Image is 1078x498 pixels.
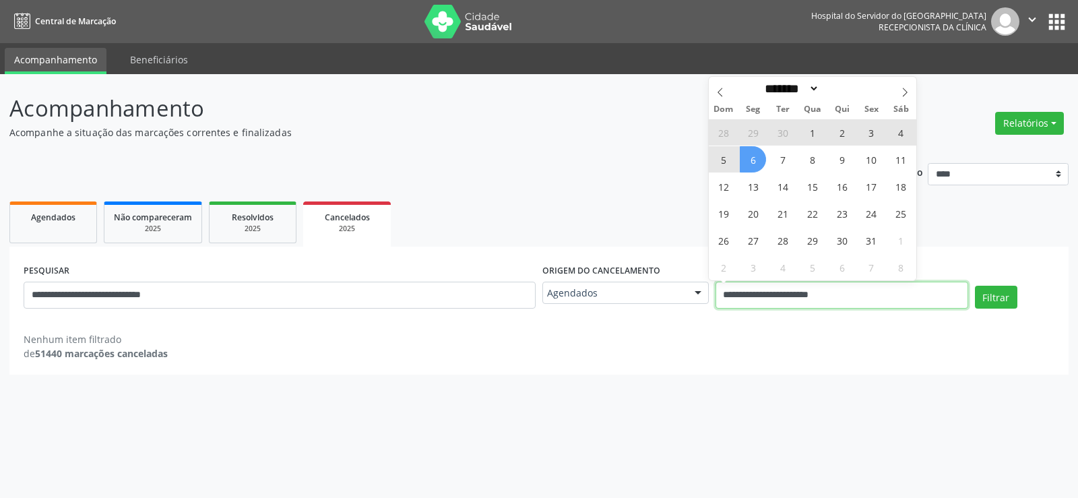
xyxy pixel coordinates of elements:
span: Qua [798,105,827,114]
a: Acompanhamento [5,48,106,74]
span: Outubro 2, 2025 [829,119,855,146]
span: Ter [768,105,798,114]
span: Novembro 2, 2025 [710,254,736,280]
div: 2025 [219,224,286,234]
span: Outubro 9, 2025 [829,146,855,173]
span: Novembro 7, 2025 [858,254,885,280]
span: Outubro 31, 2025 [858,227,885,253]
button: Relatórios [995,112,1064,135]
span: Outubro 27, 2025 [740,227,766,253]
div: de [24,346,168,361]
button: Filtrar [975,286,1017,309]
span: Outubro 29, 2025 [799,227,825,253]
span: Outubro 19, 2025 [710,200,736,226]
span: Outubro 26, 2025 [710,227,736,253]
div: 2025 [313,224,381,234]
span: Agendados [547,286,681,300]
span: Outubro 4, 2025 [888,119,914,146]
a: Central de Marcação [9,10,116,32]
span: Sex [857,105,887,114]
select: Month [761,82,820,96]
span: Central de Marcação [35,15,116,27]
span: Não compareceram [114,212,192,223]
label: Origem do cancelamento [542,261,660,282]
span: Resolvidos [232,212,274,223]
span: Outubro 17, 2025 [858,173,885,199]
span: Sáb [887,105,916,114]
span: Outubro 28, 2025 [769,227,796,253]
div: 2025 [114,224,192,234]
span: Outubro 20, 2025 [740,200,766,226]
p: Acompanhamento [9,92,751,125]
span: Outubro 6, 2025 [740,146,766,173]
span: Outubro 15, 2025 [799,173,825,199]
span: Outubro 24, 2025 [858,200,885,226]
span: Outubro 3, 2025 [858,119,885,146]
span: Novembro 5, 2025 [799,254,825,280]
img: img [991,7,1019,36]
span: Novembro 1, 2025 [888,227,914,253]
span: Novembro 6, 2025 [829,254,855,280]
span: Outubro 11, 2025 [888,146,914,173]
span: Novembro 4, 2025 [769,254,796,280]
span: Outubro 5, 2025 [710,146,736,173]
span: Outubro 13, 2025 [740,173,766,199]
span: Recepcionista da clínica [879,22,986,33]
span: Setembro 28, 2025 [710,119,736,146]
span: Setembro 30, 2025 [769,119,796,146]
label: PESQUISAR [24,261,69,282]
button: apps [1045,10,1069,34]
span: Agendados [31,212,75,223]
span: Qui [827,105,857,114]
span: Novembro 3, 2025 [740,254,766,280]
p: Acompanhe a situação das marcações correntes e finalizadas [9,125,751,139]
span: Cancelados [325,212,370,223]
button:  [1019,7,1045,36]
span: Dom [709,105,738,114]
i:  [1025,12,1040,27]
span: Seg [738,105,768,114]
span: Outubro 12, 2025 [710,173,736,199]
a: Beneficiários [121,48,197,71]
span: Setembro 29, 2025 [740,119,766,146]
span: Outubro 22, 2025 [799,200,825,226]
span: Novembro 8, 2025 [888,254,914,280]
div: Nenhum item filtrado [24,332,168,346]
span: Outubro 21, 2025 [769,200,796,226]
strong: 51440 marcações canceladas [35,347,168,360]
span: Outubro 18, 2025 [888,173,914,199]
span: Outubro 16, 2025 [829,173,855,199]
span: Outubro 1, 2025 [799,119,825,146]
span: Outubro 8, 2025 [799,146,825,173]
span: Outubro 7, 2025 [769,146,796,173]
span: Outubro 25, 2025 [888,200,914,226]
span: Outubro 10, 2025 [858,146,885,173]
div: Hospital do Servidor do [GEOGRAPHIC_DATA] [811,10,986,22]
span: Outubro 23, 2025 [829,200,855,226]
span: Outubro 30, 2025 [829,227,855,253]
span: Outubro 14, 2025 [769,173,796,199]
